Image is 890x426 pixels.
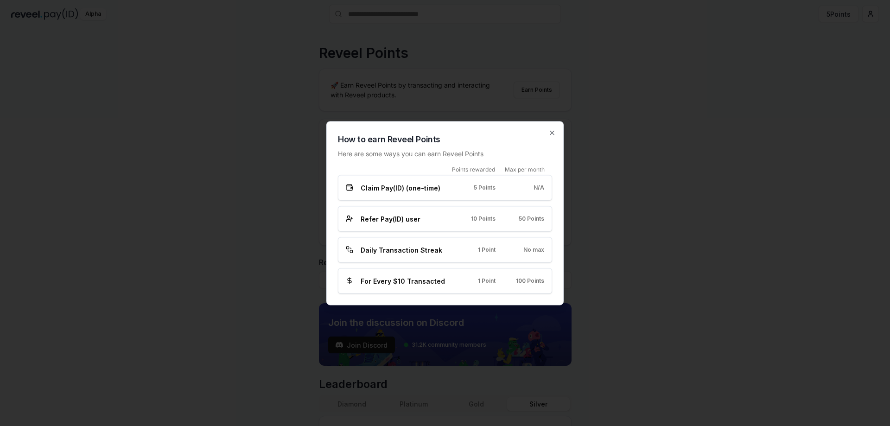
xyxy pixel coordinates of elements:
[523,246,544,254] span: No max
[478,246,496,254] span: 1 Point
[361,183,440,192] span: Claim Pay(ID) (one-time)
[452,165,495,173] span: Points rewarded
[338,148,552,158] p: Here are some ways you can earn Reveel Points
[534,184,544,191] span: N/A
[516,277,544,285] span: 100 Points
[361,214,420,223] span: Refer Pay(ID) user
[361,276,445,286] span: For Every $10 Transacted
[505,165,545,173] span: Max per month
[471,215,496,223] span: 10 Points
[519,215,544,223] span: 50 Points
[474,184,496,191] span: 5 Points
[478,277,496,285] span: 1 Point
[338,133,552,146] h2: How to earn Reveel Points
[361,245,442,254] span: Daily Transaction Streak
